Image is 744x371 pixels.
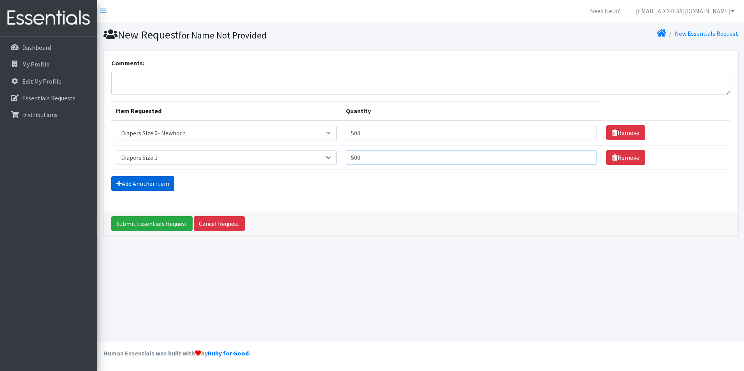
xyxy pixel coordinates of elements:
a: Remove [606,125,645,140]
label: Comments: [111,58,144,68]
small: for Name Not Provided [179,30,267,41]
p: Dashboard [22,44,51,51]
input: Submit Essentials Request [111,216,193,231]
p: Essentials Requests [22,94,75,102]
a: New Essentials Request [675,30,738,37]
p: Edit My Profile [22,77,61,85]
a: Cancel Request [194,216,245,231]
a: Dashboard [3,40,94,55]
p: Distributions [22,111,58,119]
a: [EMAIL_ADDRESS][DOMAIN_NAME] [630,3,741,19]
a: My Profile [3,56,94,72]
th: Quantity [341,101,602,121]
a: Add Another Item [111,176,174,191]
a: Need Help? [584,3,626,19]
a: Distributions [3,107,94,122]
th: Item Requested [111,101,342,121]
a: Edit My Profile [3,73,94,89]
a: Remove [606,150,645,165]
a: Essentials Requests [3,90,94,106]
p: My Profile [22,60,49,68]
h1: New Request [104,28,418,42]
a: Ruby for Good [208,349,249,357]
img: HumanEssentials [3,5,94,31]
strong: Human Essentials was built with by . [104,349,250,357]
